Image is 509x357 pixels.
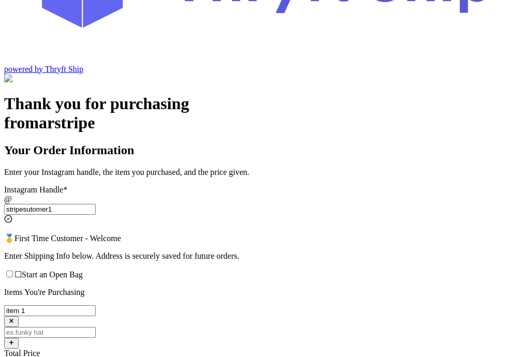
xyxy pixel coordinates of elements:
[4,288,505,297] p: Items You're Purchasing
[4,74,107,83] img: Customer Form Background
[14,270,83,279] span: ☐ Start an Open Bag
[4,327,96,338] input: ex.funky hat
[39,113,95,132] span: arstripe
[4,143,505,157] h2: Your Order Information
[4,94,505,132] h1: Thank you for purchasing from
[4,234,14,243] span: 🥇
[4,195,505,204] div: @
[4,251,505,261] p: Enter Shipping Info below. Address is securely saved for future orders.
[6,271,13,277] input: ☐Start an Open Bag
[14,234,121,243] span: First Time Customer - Welcome
[4,185,67,194] label: Instagram Handle
[4,65,83,73] a: powered by Thryft Ship
[4,168,505,177] p: Enter your Instagram handle, the item you purchased, and the price given.
[4,305,96,316] input: ex.funky hat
